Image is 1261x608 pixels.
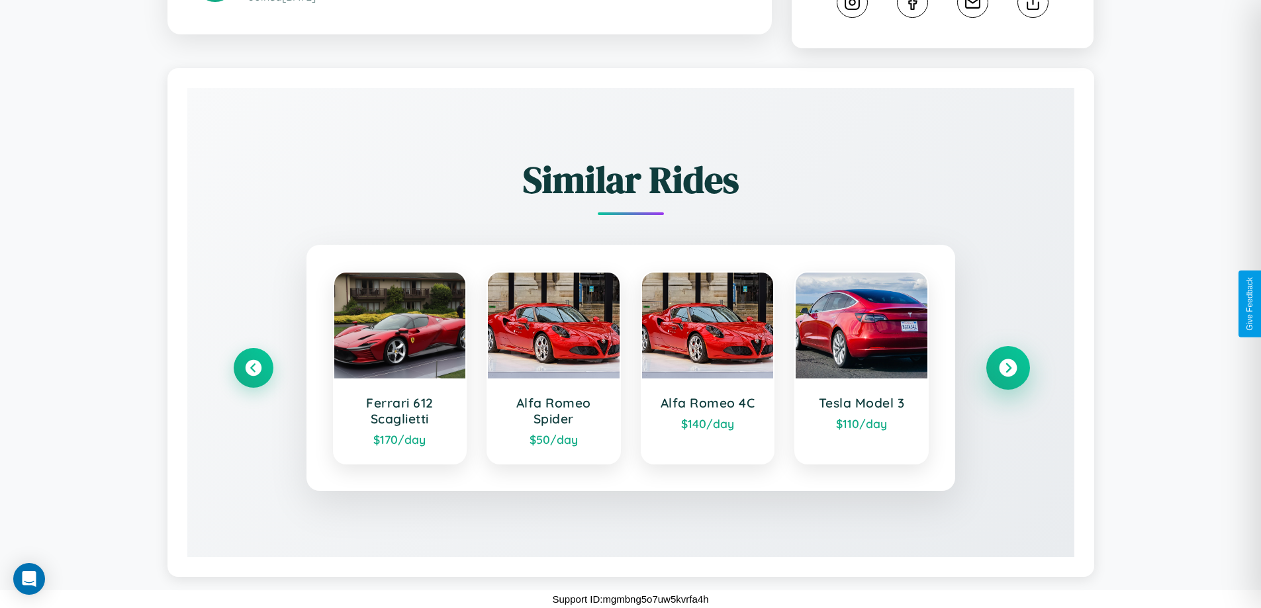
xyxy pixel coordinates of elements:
[487,271,621,464] a: Alfa Romeo Spider$50/day
[641,271,775,464] a: Alfa Romeo 4C$140/day
[348,432,453,447] div: $ 170 /day
[655,416,761,431] div: $ 140 /day
[333,271,467,464] a: Ferrari 612 Scaglietti$170/day
[501,432,606,447] div: $ 50 /day
[553,590,709,608] p: Support ID: mgmbng5o7uw5kvrfa4h
[794,271,929,464] a: Tesla Model 3$110/day
[655,395,761,411] h3: Alfa Romeo 4C
[501,395,606,427] h3: Alfa Romeo Spider
[809,416,914,431] div: $ 110 /day
[809,395,914,411] h3: Tesla Model 3
[234,154,1028,205] h2: Similar Rides
[348,395,453,427] h3: Ferrari 612 Scaglietti
[1245,277,1254,331] div: Give Feedback
[13,563,45,595] div: Open Intercom Messenger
